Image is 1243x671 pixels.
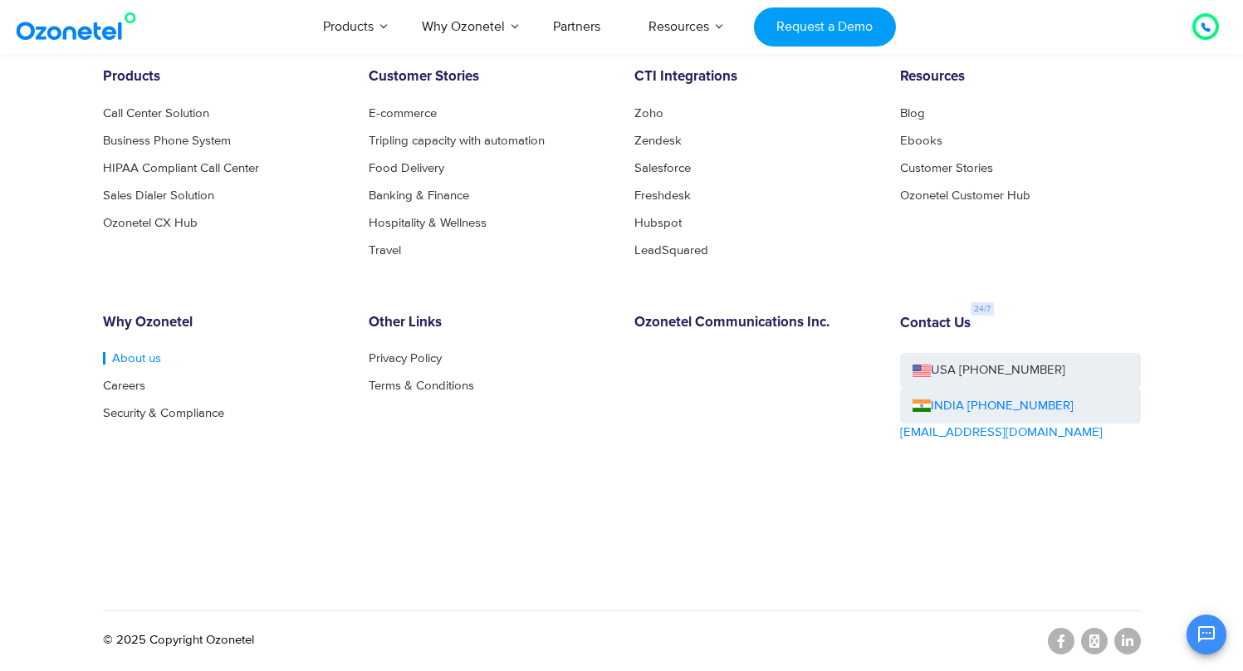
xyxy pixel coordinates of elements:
[913,397,1074,416] a: INDIA [PHONE_NUMBER]
[369,107,437,120] a: E-commerce
[900,69,1141,86] h6: Resources
[369,189,469,202] a: Banking & Finance
[634,315,875,331] h6: Ozonetel Communications Inc.
[634,162,691,174] a: Salesforce
[754,7,896,47] a: Request a Demo
[103,69,344,86] h6: Products
[369,380,474,392] a: Terms & Conditions
[369,315,609,331] h6: Other Links
[913,365,931,377] img: us-flag.png
[103,162,259,174] a: HIPAA Compliant Call Center
[103,407,224,419] a: Security & Compliance
[634,107,663,120] a: Zoho
[369,69,609,86] h6: Customer Stories
[634,135,682,147] a: Zendesk
[103,135,231,147] a: Business Phone System
[634,69,875,86] h6: CTI Integrations
[103,315,344,331] h6: Why Ozonetel
[103,107,209,120] a: Call Center Solution
[103,217,198,229] a: Ozonetel CX Hub
[1187,615,1226,654] button: Open chat
[900,107,925,120] a: Blog
[900,316,971,332] h6: Contact Us
[369,162,444,174] a: Food Delivery
[900,135,942,147] a: Ebooks
[103,631,254,650] p: © 2025 Copyright Ozonetel
[369,244,401,257] a: Travel
[369,217,487,229] a: Hospitality & Wellness
[900,353,1141,389] a: USA [PHONE_NUMBER]
[369,135,545,147] a: Tripling capacity with automation
[369,352,442,365] a: Privacy Policy
[900,189,1030,202] a: Ozonetel Customer Hub
[634,217,682,229] a: Hubspot
[103,352,161,365] a: About us
[634,244,708,257] a: LeadSquared
[900,162,993,174] a: Customer Stories
[103,189,214,202] a: Sales Dialer Solution
[634,189,691,202] a: Freshdesk
[900,424,1103,443] a: [EMAIL_ADDRESS][DOMAIN_NAME]
[913,399,931,412] img: ind-flag.png
[103,380,145,392] a: Careers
